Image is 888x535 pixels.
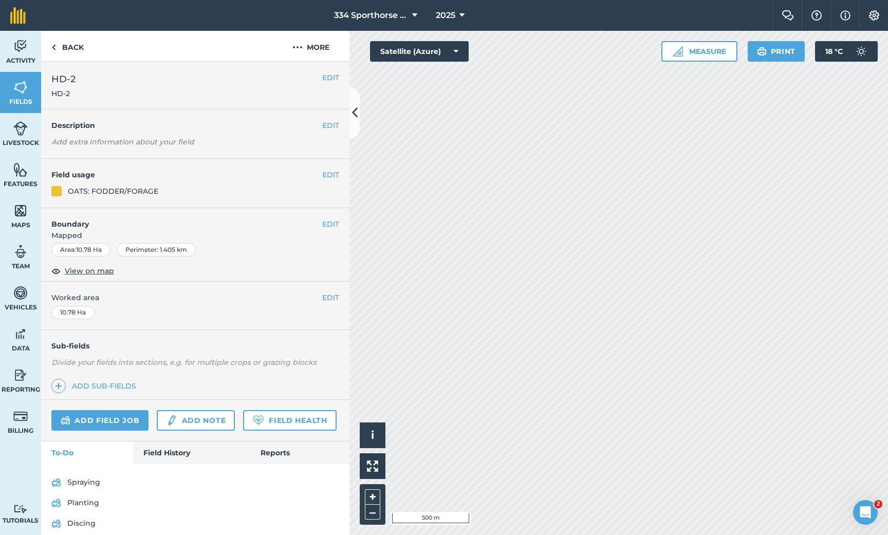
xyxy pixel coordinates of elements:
[322,120,339,131] button: EDIT
[13,244,28,260] img: svg+xml;base64,PD94bWwgdmVyc2lvbj0iMS4wIiBlbmNvZGluZz0idXRmLTgiPz4KPCEtLSBHZW5lcmF0b3I6IEFkb2JlIE...
[41,208,322,230] h4: Boundary
[10,7,26,24] img: fieldmargin Logo
[51,497,61,509] img: svg+xml;base64,PD94bWwgdmVyc2lvbj0iMS4wIiBlbmNvZGluZz0idXRmLTgiPz4KPCEtLSBHZW5lcmF0b3I6IEFkb2JlIE...
[55,380,62,392] img: svg+xml;base64,PHN2ZyB4bWxucz0iaHR0cDovL3d3dy53My5vcmcvMjAwMC9zdmciIHdpZHRoPSIxNCIgaGVpZ2h0PSIyNC...
[51,358,317,367] em: Divide your fields into sections, e.g. for multiple crops or grazing blocks
[661,41,737,62] button: Measure
[51,379,140,393] a: Add sub-fields
[13,121,28,136] img: svg+xml;base64,PD94bWwgdmVyc2lvbj0iMS4wIiBlbmNvZGluZz0idXRmLTgiPz4KPCEtLSBHZW5lcmF0b3I6IEFkb2JlIE...
[810,10,823,21] img: A question mark icon
[322,292,339,303] button: EDIT
[436,9,455,22] span: 2025
[868,10,880,21] img: A cog icon
[51,243,110,256] div: Area : 10.78 Ha
[874,500,882,508] span: 2
[840,9,850,22] img: svg+xml;base64,PHN2ZyB4bWxucz0iaHR0cDovL3d3dy53My5vcmcvMjAwMC9zdmciIHdpZHRoPSIxNyIgaGVpZ2h0PSIxNy...
[748,41,805,62] button: Print
[51,474,339,491] a: Spraying
[782,10,794,21] img: Two speech bubbles overlapping with the left bubble in the forefront
[815,41,878,62] button: 18 °C
[41,340,349,352] h4: Sub-fields
[13,326,28,342] img: svg+xml;base64,PD94bWwgdmVyc2lvbj0iMS4wIiBlbmNvZGluZz0idXRmLTgiPz4KPCEtLSBHZW5lcmF0b3I6IEFkb2JlIE...
[51,41,56,53] img: svg+xml;base64,PHN2ZyB4bWxucz0iaHR0cDovL3d3dy53My5vcmcvMjAwMC9zdmciIHdpZHRoPSI5IiBoZWlnaHQ9IjI0Ii...
[41,230,349,241] span: Mapped
[250,441,349,464] a: Reports
[13,203,28,218] img: svg+xml;base64,PHN2ZyB4bWxucz0iaHR0cDovL3d3dy53My5vcmcvMjAwMC9zdmciIHdpZHRoPSI1NiIgaGVpZ2h0PSI2MC...
[51,72,76,86] span: HD-2
[51,265,114,277] button: View on map
[41,31,94,61] a: Back
[853,500,878,525] iframe: Intercom live chat
[851,41,872,62] img: svg+xml;base64,PD94bWwgdmVyc2lvbj0iMS4wIiBlbmNvZGluZz0idXRmLTgiPz4KPCEtLSBHZW5lcmF0b3I6IEFkb2JlIE...
[133,441,250,464] a: Field History
[51,169,322,180] h4: Field usage
[13,39,28,54] img: svg+xml;base64,PD94bWwgdmVyc2lvbj0iMS4wIiBlbmNvZGluZz0idXRmLTgiPz4KPCEtLSBHZW5lcmF0b3I6IEFkb2JlIE...
[68,186,158,197] div: OATS: FODDER/FORAGE
[292,41,303,53] img: svg+xml;base64,PHN2ZyB4bWxucz0iaHR0cDovL3d3dy53My5vcmcvMjAwMC9zdmciIHdpZHRoPSIyMCIgaGVpZ2h0PSIyNC...
[51,306,95,319] div: 10.78 Ha
[13,409,28,424] img: svg+xml;base64,PD94bWwgdmVyc2lvbj0iMS4wIiBlbmNvZGluZz0idXRmLTgiPz4KPCEtLSBHZW5lcmF0b3I6IEFkb2JlIE...
[65,265,114,276] span: View on map
[13,80,28,95] img: svg+xml;base64,PHN2ZyB4bWxucz0iaHR0cDovL3d3dy53My5vcmcvMjAwMC9zdmciIHdpZHRoPSI1NiIgaGVpZ2h0PSI2MC...
[322,72,339,83] button: EDIT
[41,441,133,464] a: To-Do
[117,243,196,256] div: Perimeter : 1.405 km
[51,137,194,146] em: Add extra information about your field
[166,414,177,427] img: svg+xml;base64,PD94bWwgdmVyc2lvbj0iMS4wIiBlbmNvZGluZz0idXRmLTgiPz4KPCEtLSBHZW5lcmF0b3I6IEFkb2JlIE...
[51,495,339,511] a: Planting
[272,31,349,61] button: More
[51,515,339,532] a: Discing
[322,169,339,180] button: EDIT
[322,218,339,230] button: EDIT
[243,410,336,431] a: Field Health
[673,46,683,57] img: Ruler icon
[371,429,374,441] span: i
[13,504,28,514] img: svg+xml;base64,PD94bWwgdmVyc2lvbj0iMS4wIiBlbmNvZGluZz0idXRmLTgiPz4KPCEtLSBHZW5lcmF0b3I6IEFkb2JlIE...
[365,505,380,520] button: –
[51,518,61,530] img: svg+xml;base64,PD94bWwgdmVyc2lvbj0iMS4wIiBlbmNvZGluZz0idXRmLTgiPz4KPCEtLSBHZW5lcmF0b3I6IEFkb2JlIE...
[13,285,28,301] img: svg+xml;base64,PD94bWwgdmVyc2lvbj0iMS4wIiBlbmNvZGluZz0idXRmLTgiPz4KPCEtLSBHZW5lcmF0b3I6IEFkb2JlIE...
[825,41,843,62] span: 18 ° C
[51,410,149,431] a: Add field job
[157,410,235,431] a: Add note
[365,489,380,505] button: +
[334,9,408,22] span: 334 Sporthorse Stud
[757,45,767,58] img: svg+xml;base64,PHN2ZyB4bWxucz0iaHR0cDovL3d3dy53My5vcmcvMjAwMC9zdmciIHdpZHRoPSIxOSIgaGVpZ2h0PSIyNC...
[61,414,70,427] img: svg+xml;base64,PD94bWwgdmVyc2lvbj0iMS4wIiBlbmNvZGluZz0idXRmLTgiPz4KPCEtLSBHZW5lcmF0b3I6IEFkb2JlIE...
[51,88,76,99] span: HD-2
[51,265,61,277] img: svg+xml;base64,PHN2ZyB4bWxucz0iaHR0cDovL3d3dy53My5vcmcvMjAwMC9zdmciIHdpZHRoPSIxOCIgaGVpZ2h0PSIyNC...
[360,422,385,448] button: i
[370,41,469,62] button: Satellite (Azure)
[51,476,61,489] img: svg+xml;base64,PD94bWwgdmVyc2lvbj0iMS4wIiBlbmNvZGluZz0idXRmLTgiPz4KPCEtLSBHZW5lcmF0b3I6IEFkb2JlIE...
[13,367,28,383] img: svg+xml;base64,PD94bWwgdmVyc2lvbj0iMS4wIiBlbmNvZGluZz0idXRmLTgiPz4KPCEtLSBHZW5lcmF0b3I6IEFkb2JlIE...
[367,460,378,472] img: Four arrows, one pointing top left, one top right, one bottom right and the last bottom left
[13,162,28,177] img: svg+xml;base64,PHN2ZyB4bWxucz0iaHR0cDovL3d3dy53My5vcmcvMjAwMC9zdmciIHdpZHRoPSI1NiIgaGVpZ2h0PSI2MC...
[51,120,339,131] h4: Description
[51,292,339,303] span: Worked area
